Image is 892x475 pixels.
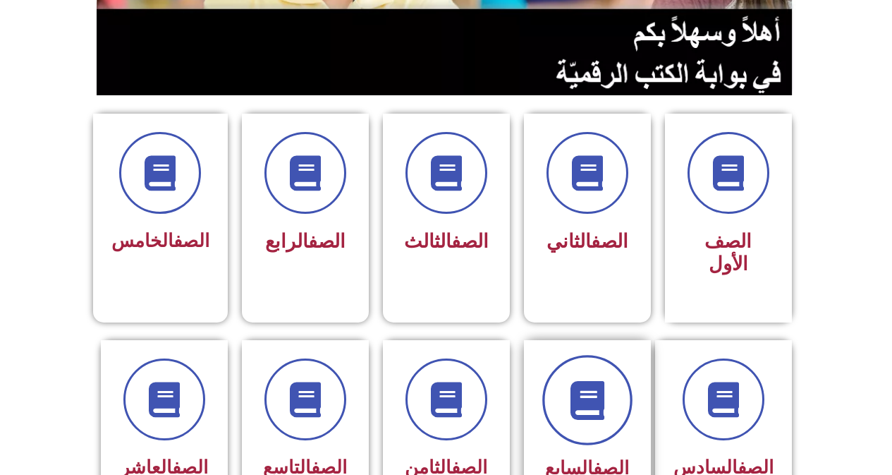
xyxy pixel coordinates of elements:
[111,230,209,251] span: الخامس
[173,230,209,251] a: الصف
[546,230,628,253] span: الثاني
[404,230,489,253] span: الثالث
[591,230,628,253] a: الصف
[265,230,346,253] span: الرابع
[308,230,346,253] a: الصف
[704,230,752,275] span: الصف الأول
[451,230,489,253] a: الصف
